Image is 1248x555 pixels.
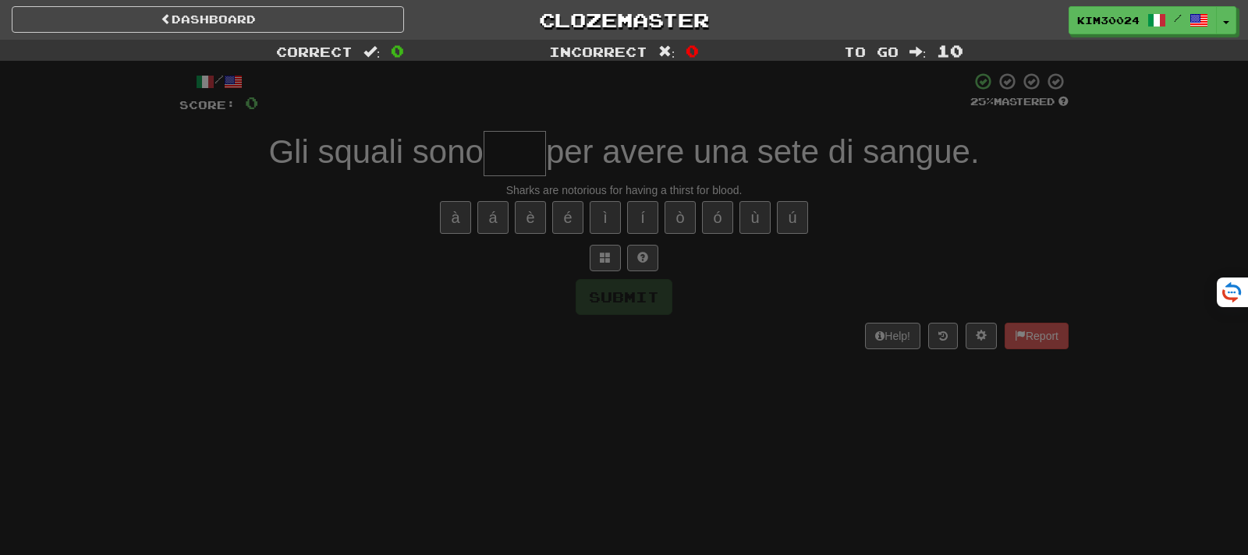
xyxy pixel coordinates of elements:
[627,201,658,234] button: í
[427,6,820,34] a: Clozemaster
[268,133,483,170] span: Gli squali sono
[549,44,647,59] span: Incorrect
[440,201,471,234] button: à
[1069,6,1217,34] a: Kim30024 /
[928,323,958,349] button: Round history (alt+y)
[970,95,994,108] span: 25 %
[1174,12,1182,23] span: /
[937,41,963,60] span: 10
[515,201,546,234] button: è
[777,201,808,234] button: ú
[590,201,621,234] button: ì
[391,41,404,60] span: 0
[552,201,583,234] button: é
[739,201,771,234] button: ù
[1077,13,1140,27] span: Kim30024
[865,323,920,349] button: Help!
[179,72,258,91] div: /
[844,44,899,59] span: To go
[546,133,980,170] span: per avere una sete di sangue.
[179,182,1069,198] div: Sharks are notorious for having a thirst for blood.
[1005,323,1069,349] button: Report
[590,245,621,271] button: Switch sentence to multiple choice alt+p
[179,98,236,111] span: Score:
[245,93,258,112] span: 0
[686,41,699,60] span: 0
[576,279,672,315] button: Submit
[627,245,658,271] button: Single letter hint - you only get 1 per sentence and score half the points! alt+h
[702,201,733,234] button: ó
[658,45,675,58] span: :
[12,6,404,33] a: Dashboard
[363,45,381,58] span: :
[909,45,927,58] span: :
[276,44,353,59] span: Correct
[665,201,696,234] button: ò
[970,95,1069,109] div: Mastered
[477,201,509,234] button: á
